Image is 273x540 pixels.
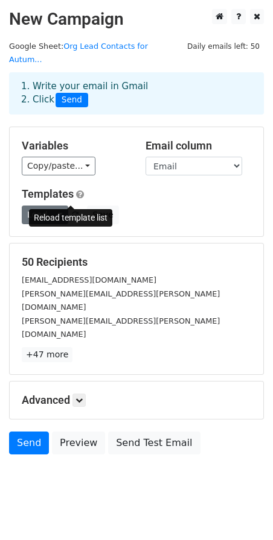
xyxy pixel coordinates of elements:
h5: Variables [22,139,127,152]
h5: Email column [146,139,251,152]
small: [PERSON_NAME][EMAIL_ADDRESS][PERSON_NAME][DOMAIN_NAME] [22,316,220,339]
div: 1. Write your email in Gmail 2. Click [12,80,261,107]
small: [PERSON_NAME][EMAIL_ADDRESS][PERSON_NAME][DOMAIN_NAME] [22,289,220,312]
span: Daily emails left: 50 [183,40,264,53]
iframe: Chat Widget [213,482,273,540]
small: [EMAIL_ADDRESS][DOMAIN_NAME] [22,275,156,284]
h5: 50 Recipients [22,256,251,269]
a: Templates [22,187,74,200]
a: Copy/paste... [22,157,95,175]
a: Send [9,432,49,454]
h2: New Campaign [9,9,264,30]
a: Daily emails left: 50 [183,42,264,51]
a: Load... [22,206,68,224]
div: Reload template list [29,209,112,227]
span: Send [56,93,88,107]
h5: Advanced [22,394,251,407]
a: Org Lead Contacts for Autum... [9,42,148,64]
a: Preview [52,432,105,454]
a: +47 more [22,347,72,362]
small: Google Sheet: [9,42,148,64]
a: Send Test Email [108,432,200,454]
